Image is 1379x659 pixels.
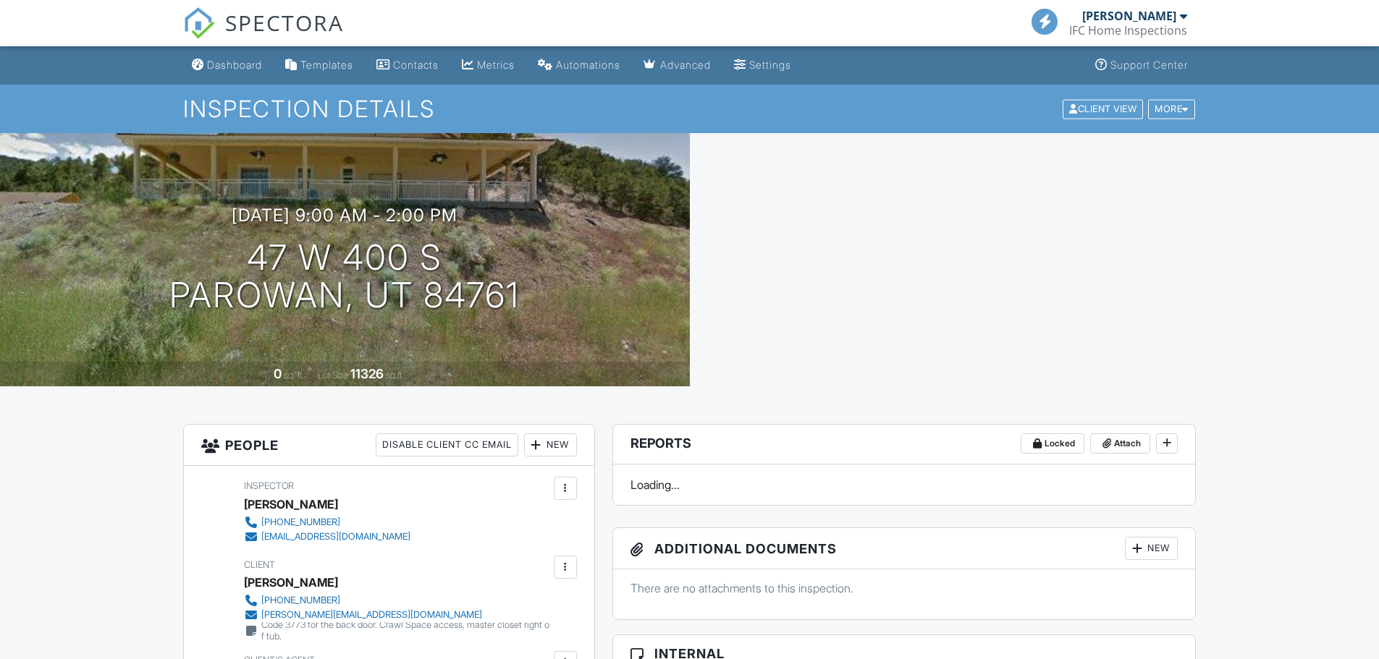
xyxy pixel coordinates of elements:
span: Lot Size [318,370,348,380]
span: sq.ft. [386,370,404,380]
div: Dashboard [207,59,262,71]
p: There are no attachments to this inspection. [631,580,1178,596]
a: Contacts [371,52,444,79]
div: [PERSON_NAME] [244,571,338,593]
div: Templates [300,59,353,71]
a: SPECTORA [183,20,344,50]
a: Settings [728,52,797,79]
div: [PERSON_NAME] [1082,9,1176,23]
div: [EMAIL_ADDRESS][DOMAIN_NAME] [261,531,410,543]
a: Templates [279,52,359,79]
div: Code 3773 for the back door. Crawl Space access, master closet right of tub. [261,619,550,642]
img: The Best Home Inspection Software - Spectora [183,7,215,39]
div: Settings [749,59,791,71]
span: SPECTORA [225,7,344,38]
span: Inspector [244,480,294,491]
span: Client [244,559,275,570]
div: Metrics [477,59,515,71]
div: New [524,433,577,456]
a: Metrics [456,52,520,79]
a: Client View [1061,103,1147,114]
div: IFC Home Inspections [1069,23,1187,38]
h3: People [184,425,594,466]
a: [EMAIL_ADDRESS][DOMAIN_NAME] [244,530,410,544]
div: New [1125,537,1178,560]
a: Advanced [638,52,717,79]
div: Support Center [1110,59,1188,71]
div: Advanced [660,59,711,71]
div: Contacts [393,59,439,71]
h1: 47 W 400 S Parowan, UT 84761 [169,239,520,315]
h3: [DATE] 9:00 am - 2:00 pm [232,205,457,225]
span: sq. ft. [284,370,304,380]
div: [PHONE_NUMBER] [261,595,340,606]
a: Support Center [1089,52,1194,79]
div: [PERSON_NAME][EMAIL_ADDRESS][DOMAIN_NAME] [261,609,482,621]
div: Automations [556,59,620,71]
a: Dashboard [186,52,268,79]
a: [PHONE_NUMBER] [244,515,410,530]
div: 0 [274,366,282,381]
a: Automations (Basic) [532,52,626,79]
a: [PERSON_NAME][EMAIL_ADDRESS][DOMAIN_NAME] [244,608,550,622]
div: 11326 [350,366,384,381]
div: [PHONE_NUMBER] [261,516,340,528]
div: More [1148,99,1195,119]
a: [PHONE_NUMBER] [244,593,550,608]
div: Client View [1063,99,1143,119]
h1: Inspection Details [183,96,1197,122]
div: Disable Client CC Email [376,433,518,456]
div: [PERSON_NAME] [244,493,338,515]
h3: Additional Documents [613,528,1196,569]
